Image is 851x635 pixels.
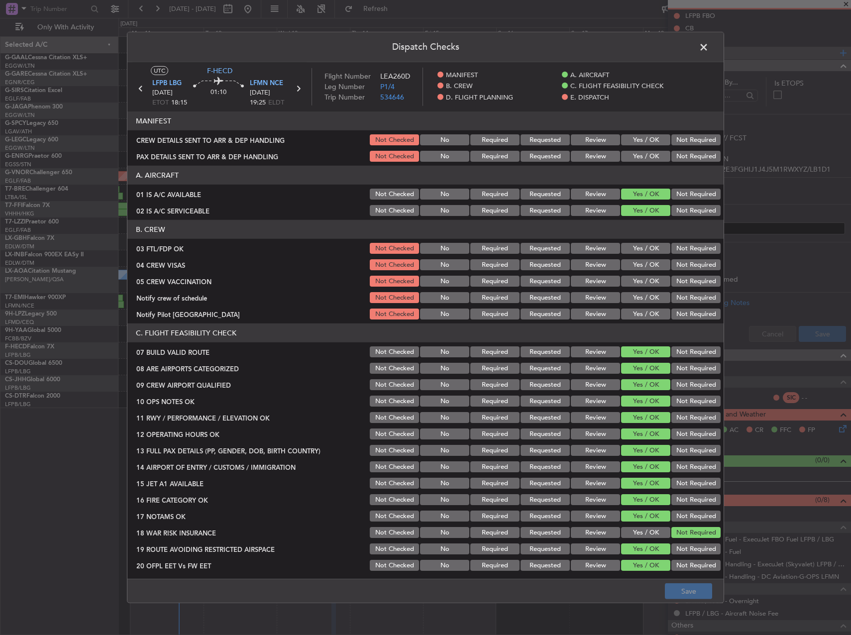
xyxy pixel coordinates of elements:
button: Not Required [671,412,721,423]
button: Not Required [671,445,721,456]
button: Not Required [671,428,721,439]
button: Not Required [671,134,721,145]
button: Yes / OK [621,428,670,439]
button: Yes / OK [621,276,670,287]
button: Yes / OK [621,511,670,522]
button: Yes / OK [621,134,670,145]
button: Not Required [671,276,721,287]
button: Yes / OK [621,189,670,200]
button: Not Required [671,259,721,270]
button: Not Required [671,494,721,505]
button: Not Required [671,292,721,303]
button: Not Required [671,379,721,390]
button: Yes / OK [621,527,670,538]
button: Not Required [671,363,721,374]
header: Dispatch Checks [127,32,724,62]
button: Yes / OK [621,243,670,254]
button: Not Required [671,543,721,554]
button: Not Required [671,205,721,216]
button: Yes / OK [621,151,670,162]
button: Not Required [671,396,721,407]
button: Yes / OK [621,309,670,319]
button: Not Required [671,478,721,489]
button: Yes / OK [621,494,670,505]
button: Yes / OK [621,478,670,489]
button: Yes / OK [621,346,670,357]
button: Not Required [671,461,721,472]
button: Not Required [671,560,721,571]
button: Yes / OK [621,412,670,423]
button: Yes / OK [621,363,670,374]
button: Not Required [671,527,721,538]
button: Not Required [671,511,721,522]
button: Not Required [671,346,721,357]
button: Yes / OK [621,543,670,554]
button: Not Required [671,309,721,319]
button: Yes / OK [621,205,670,216]
button: Yes / OK [621,379,670,390]
button: Yes / OK [621,560,670,571]
button: Yes / OK [621,396,670,407]
button: Yes / OK [621,259,670,270]
button: Not Required [671,243,721,254]
button: Yes / OK [621,445,670,456]
button: Not Required [671,189,721,200]
button: Not Required [671,151,721,162]
button: Yes / OK [621,461,670,472]
button: Yes / OK [621,292,670,303]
